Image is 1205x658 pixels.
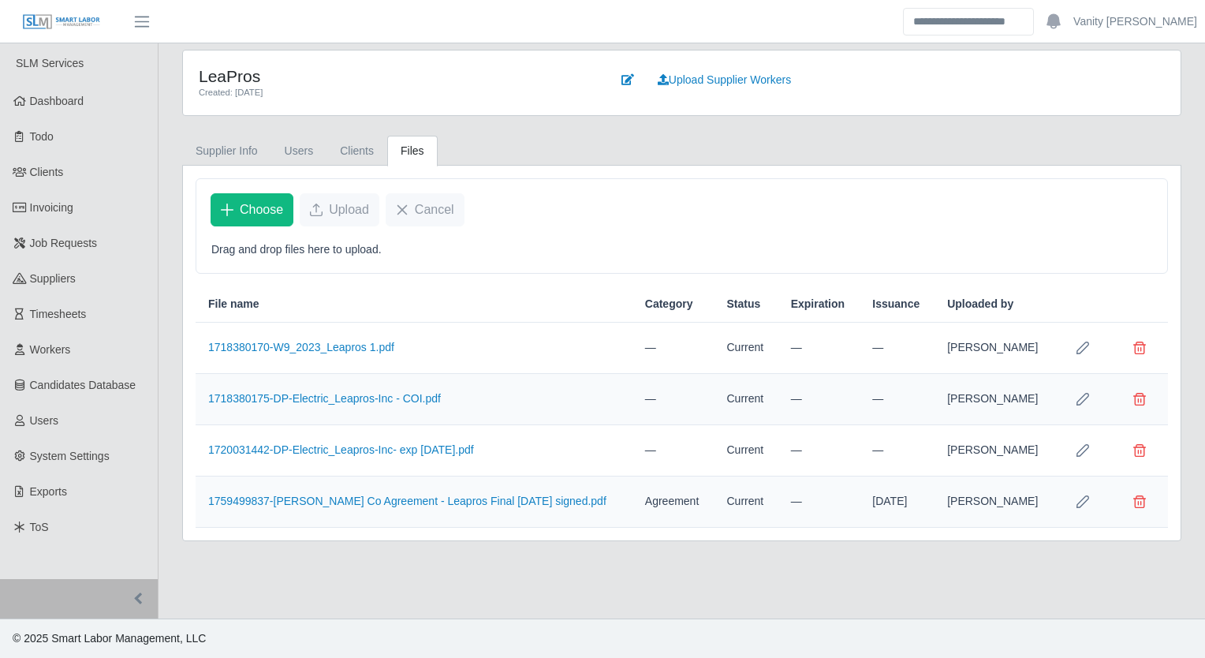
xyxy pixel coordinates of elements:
button: Row Edit [1067,332,1099,364]
td: — [632,425,714,477]
span: Issuance [872,296,920,312]
button: Delete file [1124,332,1155,364]
span: Exports [30,485,67,498]
button: Row Edit [1067,486,1099,518]
span: System Settings [30,450,110,462]
td: — [860,374,935,425]
span: Clients [30,166,64,178]
a: 1718380175-DP-Electric_Leapros-Inc - COI.pdf [208,392,441,405]
td: Current [714,425,778,477]
span: Uploaded by [947,296,1013,312]
td: — [860,425,935,477]
h4: LeaPros [199,66,588,86]
button: Row Edit [1067,383,1099,415]
td: [PERSON_NAME] [935,477,1054,528]
td: — [632,374,714,425]
td: — [860,323,935,374]
input: Search [903,8,1034,36]
button: Cancel [386,193,464,226]
a: 1759499837-[PERSON_NAME] Co Agreement - Leapros Final [DATE] signed.pdf [208,495,606,507]
a: 1720031442-DP-Electric_Leapros-Inc- exp [DATE].pdf [208,443,474,456]
td: Current [714,323,778,374]
td: Current [714,374,778,425]
span: Expiration [791,296,845,312]
span: © 2025 Smart Labor Management, LLC [13,632,206,645]
td: Agreement [632,477,714,528]
span: Todo [30,130,54,143]
td: — [778,425,860,477]
button: Delete file [1124,435,1155,466]
a: Upload Supplier Workers [647,66,801,94]
span: ToS [30,521,49,533]
span: Workers [30,343,71,356]
button: Choose [211,193,293,226]
span: Status [726,296,760,312]
a: Files [387,136,438,166]
span: Dashboard [30,95,84,107]
a: Clients [326,136,387,166]
span: Job Requests [30,237,98,249]
span: Invoicing [30,201,73,214]
td: [PERSON_NAME] [935,374,1054,425]
a: Users [271,136,327,166]
button: Upload [300,193,379,226]
p: Drag and drop files here to upload. [211,241,1152,258]
span: Choose [240,200,283,219]
td: — [778,477,860,528]
img: SLM Logo [22,13,101,31]
span: Users [30,414,59,427]
div: Created: [DATE] [199,86,588,99]
span: Candidates Database [30,379,136,391]
span: Cancel [415,200,454,219]
td: — [778,374,860,425]
td: [PERSON_NAME] [935,425,1054,477]
td: [DATE] [860,477,935,528]
span: Category [645,296,693,312]
td: — [778,323,860,374]
a: Vanity [PERSON_NAME] [1073,13,1197,30]
span: Upload [329,200,369,219]
td: [PERSON_NAME] [935,323,1054,374]
span: Timesheets [30,308,87,320]
a: Supplier Info [182,136,271,166]
a: 1718380170-W9_2023_Leapros 1.pdf [208,341,394,353]
td: Current [714,477,778,528]
button: Row Edit [1067,435,1099,466]
span: Suppliers [30,272,76,285]
span: File name [208,296,259,312]
button: Delete file [1124,486,1155,518]
button: Delete file [1124,383,1155,415]
span: SLM Services [16,57,84,69]
td: — [632,323,714,374]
